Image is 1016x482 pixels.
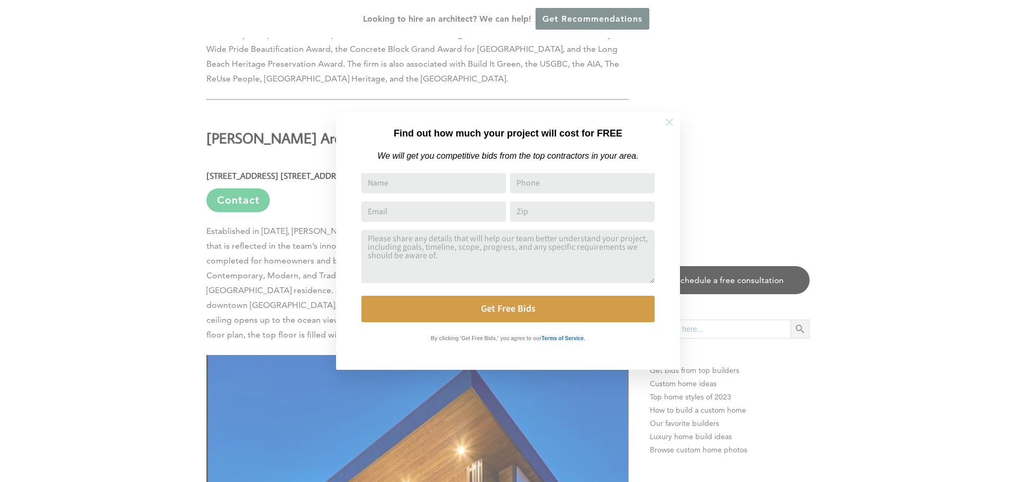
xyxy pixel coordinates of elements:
input: Email Address [361,202,506,222]
input: Phone [510,173,655,193]
strong: Terms of Service [541,335,584,341]
textarea: Comment or Message [361,230,655,283]
strong: By clicking 'Get Free Bids,' you agree to our [431,335,541,341]
input: Name [361,173,506,193]
button: Close [651,104,688,141]
input: Zip [510,202,655,222]
iframe: Drift Widget Chat Controller [963,429,1003,469]
a: Terms of Service [541,333,584,342]
button: Get Free Bids [361,296,655,322]
strong: . [584,335,585,341]
em: We will get you competitive bids from the top contractors in your area. [377,151,638,160]
strong: Find out how much your project will cost for FREE [394,128,622,139]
